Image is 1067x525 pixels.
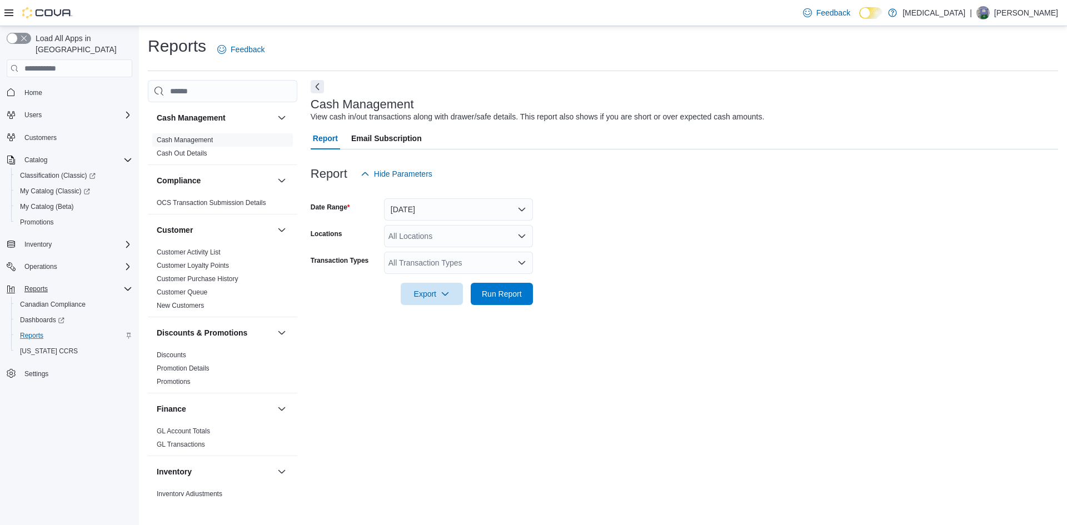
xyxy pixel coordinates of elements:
[994,6,1058,19] p: [PERSON_NAME]
[311,98,414,111] h3: Cash Management
[157,489,222,498] span: Inventory Adjustments
[20,153,52,167] button: Catalog
[471,283,533,305] button: Run Report
[16,344,82,358] a: [US_STATE] CCRS
[157,136,213,144] span: Cash Management
[16,298,132,311] span: Canadian Compliance
[20,367,132,381] span: Settings
[20,300,86,309] span: Canadian Compliance
[157,364,210,373] span: Promotion Details
[407,283,456,305] span: Export
[11,168,137,183] a: Classification (Classic)
[157,327,247,338] h3: Discounts & Promotions
[16,313,69,327] a: Dashboards
[16,184,94,198] a: My Catalog (Classic)
[16,216,132,229] span: Promotions
[157,466,192,477] h3: Inventory
[20,202,74,211] span: My Catalog (Beta)
[2,84,137,100] button: Home
[311,256,368,265] label: Transaction Types
[20,347,78,356] span: [US_STATE] CCRS
[148,35,206,57] h1: Reports
[16,344,132,358] span: Washington CCRS
[11,312,137,328] a: Dashboards
[157,364,210,372] a: Promotion Details
[213,38,269,61] a: Feedback
[970,6,972,19] p: |
[16,200,78,213] a: My Catalog (Beta)
[157,440,205,449] span: GL Transactions
[20,187,90,196] span: My Catalog (Classic)
[20,238,56,251] button: Inventory
[24,240,52,249] span: Inventory
[517,258,526,267] button: Open list of options
[157,248,221,257] span: Customer Activity List
[16,329,48,342] a: Reports
[275,402,288,416] button: Finance
[31,33,132,55] span: Load All Apps in [GEOGRAPHIC_DATA]
[20,238,132,251] span: Inventory
[157,351,186,359] a: Discounts
[275,326,288,339] button: Discounts & Promotions
[157,175,273,186] button: Compliance
[148,348,297,393] div: Discounts & Promotions
[24,156,47,164] span: Catalog
[157,377,191,386] span: Promotions
[2,107,137,123] button: Users
[11,214,137,230] button: Promotions
[20,108,132,122] span: Users
[24,284,48,293] span: Reports
[16,329,132,342] span: Reports
[275,174,288,187] button: Compliance
[22,7,72,18] img: Cova
[20,316,64,324] span: Dashboards
[7,79,132,411] nav: Complex example
[16,184,132,198] span: My Catalog (Classic)
[20,131,132,144] span: Customers
[157,112,273,123] button: Cash Management
[11,297,137,312] button: Canadian Compliance
[2,129,137,146] button: Customers
[157,136,213,144] a: Cash Management
[231,44,265,55] span: Feedback
[157,175,201,186] h3: Compliance
[859,7,882,19] input: Dark Mode
[20,367,53,381] a: Settings
[157,224,193,236] h3: Customer
[157,427,210,436] span: GL Account Totals
[16,169,100,182] a: Classification (Classic)
[16,313,132,327] span: Dashboards
[148,246,297,317] div: Customer
[11,328,137,343] button: Reports
[482,288,522,299] span: Run Report
[157,274,238,283] span: Customer Purchase History
[20,331,43,340] span: Reports
[356,163,437,185] button: Hide Parameters
[20,171,96,180] span: Classification (Classic)
[148,196,297,214] div: Compliance
[157,261,229,270] span: Customer Loyalty Points
[2,281,137,297] button: Reports
[517,232,526,241] button: Open list of options
[311,111,765,123] div: View cash in/out transactions along with drawer/safe details. This report also shows if you are s...
[16,169,132,182] span: Classification (Classic)
[157,288,207,296] a: Customer Queue
[816,7,850,18] span: Feedback
[157,149,207,157] a: Cash Out Details
[384,198,533,221] button: [DATE]
[24,88,42,97] span: Home
[157,199,266,207] a: OCS Transaction Submission Details
[24,111,42,119] span: Users
[20,86,47,99] a: Home
[157,441,205,448] a: GL Transactions
[311,229,342,238] label: Locations
[157,351,186,359] span: Discounts
[275,465,288,478] button: Inventory
[799,2,855,24] a: Feedback
[311,167,347,181] h3: Report
[351,127,422,149] span: Email Subscription
[20,218,54,227] span: Promotions
[2,237,137,252] button: Inventory
[275,111,288,124] button: Cash Management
